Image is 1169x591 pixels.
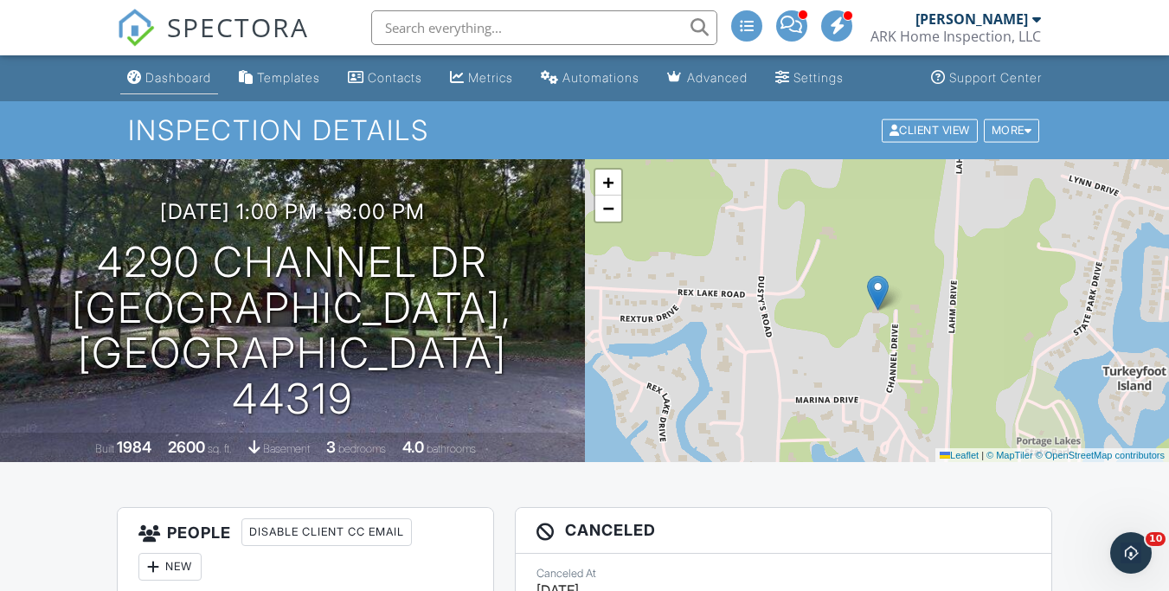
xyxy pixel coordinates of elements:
div: 3 [326,438,336,456]
img: The Best Home Inspection Software - Spectora [117,9,155,47]
span: basement [263,442,310,455]
span: | [981,450,984,460]
div: 1984 [117,438,151,456]
div: Metrics [468,70,513,85]
a: Templates [232,62,327,94]
div: [PERSON_NAME] [915,10,1028,28]
div: 4.0 [402,438,424,456]
a: Settings [768,62,851,94]
a: Zoom in [595,170,621,196]
div: Contacts [368,70,422,85]
div: Settings [793,70,844,85]
a: Dashboard [120,62,218,94]
div: 2600 [168,438,205,456]
h1: Inspection Details [128,115,1041,145]
div: Disable Client CC Email [241,518,412,546]
a: Leaflet [940,450,979,460]
a: Client View [880,123,982,136]
div: Client View [882,119,978,142]
div: Support Center [949,70,1042,85]
img: Marker [867,275,889,311]
div: New [138,553,202,581]
a: Advanced [660,62,755,94]
div: Templates [257,70,320,85]
span: Built [95,442,114,455]
input: Search everything... [371,10,717,45]
span: + [602,171,613,193]
iframe: Intercom live chat [1110,532,1152,574]
span: bathrooms [427,442,476,455]
div: ARK Home Inspection, LLC [870,28,1041,45]
h1: 4290 Channel Dr [GEOGRAPHIC_DATA], [GEOGRAPHIC_DATA] 44319 [28,240,557,422]
a: © MapTiler [986,450,1033,460]
h3: Canceled [516,508,1050,553]
span: − [602,197,613,219]
span: sq. ft. [208,442,232,455]
h3: [DATE] 1:00 pm - 3:00 pm [160,200,425,223]
a: Automations (Advanced) [534,62,646,94]
a: Contacts [341,62,429,94]
div: Canceled At [536,567,1030,581]
span: bedrooms [338,442,386,455]
div: More [984,119,1040,142]
div: Dashboard [145,70,211,85]
a: Metrics [443,62,520,94]
a: Support Center [924,62,1049,94]
div: Automations [562,70,639,85]
div: Advanced [687,70,748,85]
a: Zoom out [595,196,621,222]
a: SPECTORA [117,23,309,60]
a: © OpenStreetMap contributors [1036,450,1165,460]
span: SPECTORA [167,9,309,45]
span: 10 [1146,532,1166,546]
